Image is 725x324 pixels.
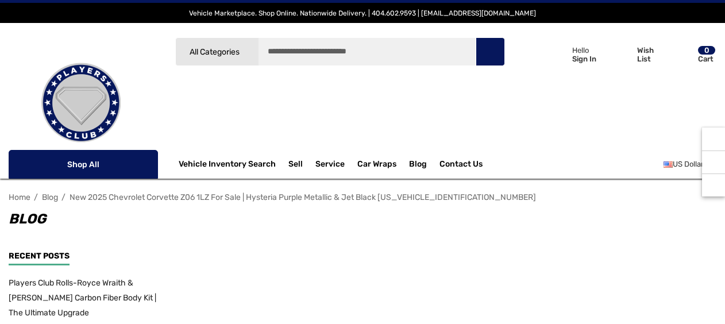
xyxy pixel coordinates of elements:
[664,153,716,176] a: USD
[189,9,536,17] span: Vehicle Marketplace. Shop Online. Nationwide Delivery. | 404.602.9593 | [EMAIL_ADDRESS][DOMAIN_NAME]
[409,159,427,172] a: Blog
[9,192,30,202] a: Home
[674,47,691,63] svg: Review Your Cart
[24,45,138,160] img: Players Club | Cars For Sale
[9,278,156,318] span: Players Club Rolls-Royce Wraith & [PERSON_NAME] Carbon Fiber Body Kit | The Ultimate Upgrade
[70,192,536,202] a: New 2025 Chevrolet Corvette Z06 1LZ For Sale | Hysteria Purple Metallic & Jet Black [US_VEHICLE_I...
[315,159,345,172] a: Service
[439,159,483,172] a: Contact Us
[9,207,716,230] h1: Blog
[572,55,596,63] p: Sign In
[669,34,716,79] a: Cart with 0 items
[608,34,669,74] a: Wish List Wish List
[357,159,396,172] span: Car Wraps
[698,46,715,55] p: 0
[9,276,164,321] a: Players Club Rolls-Royce Wraith & [PERSON_NAME] Carbon Fiber Body Kit | The Ultimate Upgrade
[9,150,158,179] p: Shop All
[9,251,70,261] span: Recent Posts
[288,153,315,176] a: Sell
[42,192,58,202] a: Blog
[175,37,259,66] a: All Categories Icon Arrow Down Icon Arrow Up
[537,34,602,74] a: Sign in
[288,159,303,172] span: Sell
[179,159,276,172] a: Vehicle Inventory Search
[550,46,566,62] svg: Icon User Account
[137,160,145,168] svg: Icon Arrow Down
[708,157,719,168] svg: Social Media
[357,153,409,176] a: Car Wraps
[189,47,239,57] span: All Categories
[9,187,716,207] nav: Breadcrumb
[698,55,715,63] p: Cart
[637,46,668,63] p: Wish List
[241,48,250,56] svg: Icon Arrow Down
[702,180,725,191] svg: Top
[708,133,719,145] svg: Recently Viewed
[476,37,504,66] button: Search
[613,47,631,63] svg: Wish List
[21,158,38,171] svg: Icon Line
[572,46,596,55] p: Hello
